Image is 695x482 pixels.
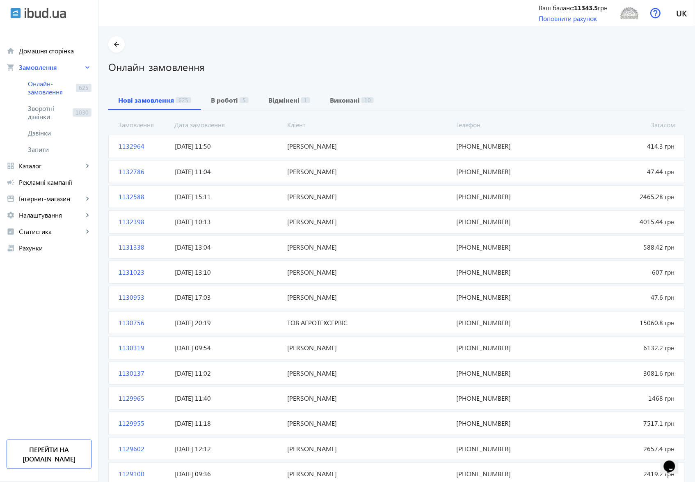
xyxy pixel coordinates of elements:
span: [PHONE_NUMBER] [453,343,565,352]
span: 1129955 [115,419,171,428]
span: 1129602 [115,444,171,453]
span: 414.3 грн [566,142,678,151]
img: ibud_text.svg [25,8,66,18]
a: Поповнити рахунок [539,14,597,23]
span: 1130137 [115,369,171,378]
span: [DATE] 11:02 [171,369,284,378]
span: 47.6 грн [566,293,678,302]
span: [DATE] 15:11 [171,192,284,201]
span: 1130756 [115,318,171,327]
span: [PHONE_NUMBER] [453,419,565,428]
span: 47.44 грн [566,167,678,176]
span: Рахунки [19,244,91,252]
span: 1030 [73,108,91,117]
span: Онлайн-замовлення [28,80,73,96]
span: 1132398 [115,217,171,226]
span: ТОВ АГРОТЕХСЕРВІС [284,318,453,327]
span: [PERSON_NAME] [284,444,453,453]
span: 1130319 [115,343,171,352]
mat-icon: keyboard_arrow_right [83,195,91,203]
span: Запити [28,145,91,154]
span: 5 [240,97,249,103]
span: 2657.4 грн [566,444,678,453]
span: Дзвінки [28,129,91,137]
span: [PERSON_NAME] [284,293,453,302]
img: ibud.svg [10,8,21,18]
span: 4015.44 грн [566,217,678,226]
b: В роботі [211,97,238,103]
mat-icon: arrow_back [112,39,122,50]
b: Нові замовлення [118,97,174,103]
span: [PERSON_NAME] [284,343,453,352]
span: [PERSON_NAME] [284,243,453,252]
span: 607 грн [566,268,678,277]
b: Відмінені [268,97,299,103]
span: [PHONE_NUMBER] [453,318,565,327]
b: Виконані [330,97,360,103]
mat-icon: shopping_cart [7,63,15,71]
div: Ваш баланс: грн [539,3,608,12]
span: Каталог [19,162,83,170]
span: [DATE] 13:10 [171,268,284,277]
span: [PHONE_NUMBER] [453,192,565,201]
span: Рекламні кампанії [19,178,91,186]
iframe: chat widget [661,449,687,474]
span: [PERSON_NAME] [284,469,453,478]
a: Перейти на [DOMAIN_NAME] [7,440,91,469]
span: [PERSON_NAME] [284,394,453,403]
span: Телефон [453,120,566,129]
mat-icon: keyboard_arrow_right [83,63,91,71]
img: 5f43c4b089f085850-Sunrise_Ltd.jpg [620,4,639,22]
h1: Онлайн-замовлення [108,60,685,74]
span: [PHONE_NUMBER] [453,268,565,277]
span: [PERSON_NAME] [284,192,453,201]
span: [DATE] 17:03 [171,293,284,302]
span: [DATE] 12:12 [171,444,284,453]
span: Налаштування [19,211,83,219]
span: [PERSON_NAME] [284,268,453,277]
span: 1131338 [115,243,171,252]
span: [DATE] 11:50 [171,142,284,151]
span: Дата замовлення [171,120,284,129]
span: [DATE] 11:04 [171,167,284,176]
span: 625 [76,84,91,92]
span: [PHONE_NUMBER] [453,293,565,302]
span: 1132964 [115,142,171,151]
span: [PERSON_NAME] [284,419,453,428]
span: 1130953 [115,293,171,302]
span: Замовлення [115,120,171,129]
span: 1 [301,97,310,103]
span: Статистика [19,227,83,236]
span: 15060.8 грн [566,318,678,327]
span: Інтернет-магазин [19,195,83,203]
mat-icon: storefront [7,195,15,203]
span: 1468 грн [566,394,678,403]
span: [PHONE_NUMBER] [453,217,565,226]
span: 6132.2 грн [566,343,678,352]
span: [DATE] 13:04 [171,243,284,252]
span: [PERSON_NAME] [284,167,453,176]
mat-icon: analytics [7,227,15,236]
mat-icon: campaign [7,178,15,186]
span: [DATE] 20:19 [171,318,284,327]
span: Загалом [566,120,679,129]
span: [DATE] 09:36 [171,469,284,478]
span: [PHONE_NUMBER] [453,167,565,176]
mat-icon: settings [7,211,15,219]
span: 2465.28 грн [566,192,678,201]
span: [PHONE_NUMBER] [453,142,565,151]
mat-icon: receipt_long [7,244,15,252]
span: Домашня сторінка [19,47,91,55]
span: Замовлення [19,63,83,71]
mat-icon: home [7,47,15,55]
span: 3081.6 грн [566,369,678,378]
span: 1129100 [115,469,171,478]
span: [PHONE_NUMBER] [453,444,565,453]
span: [DATE] 10:13 [171,217,284,226]
span: 7517.1 грн [566,419,678,428]
span: 1129965 [115,394,171,403]
span: [PHONE_NUMBER] [453,394,565,403]
span: [PERSON_NAME] [284,142,453,151]
span: 10 [361,97,374,103]
span: 1131023 [115,268,171,277]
